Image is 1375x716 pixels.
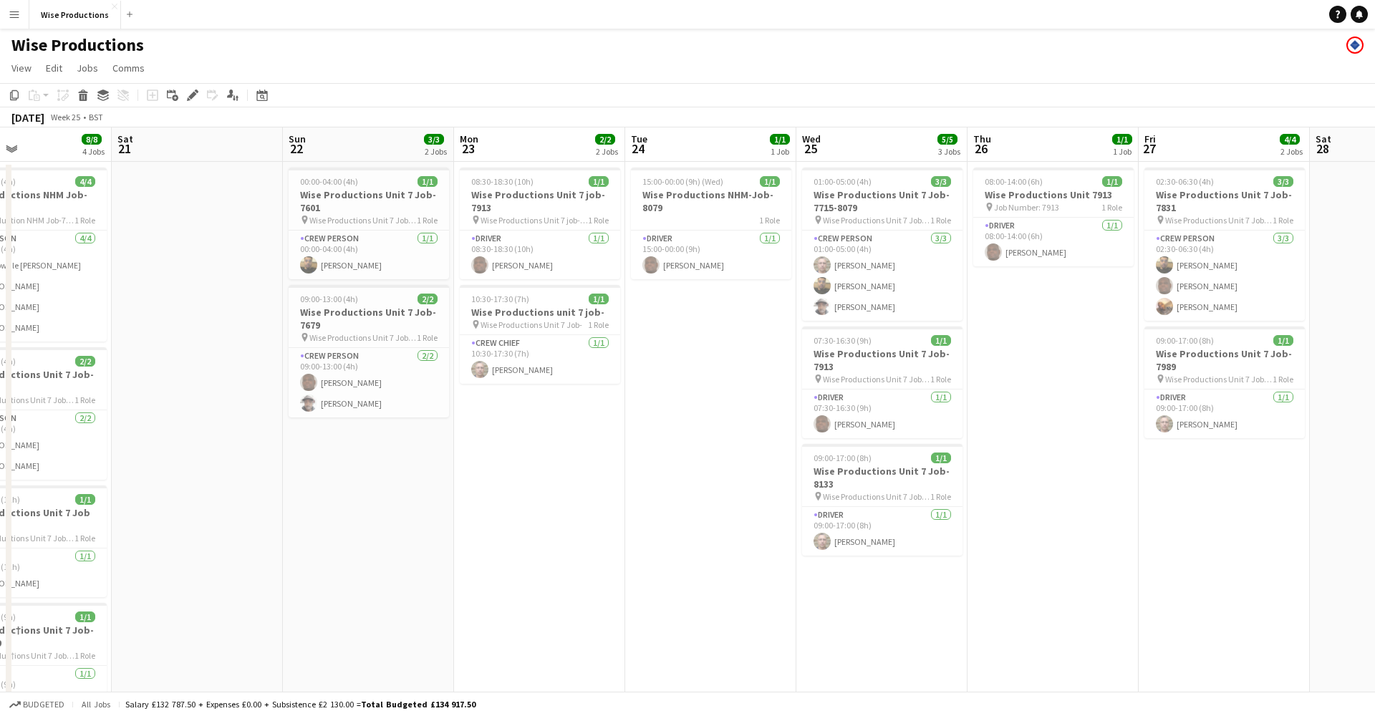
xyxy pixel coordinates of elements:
h3: Wise Productions Unit 7 Job- 7601 [289,188,449,214]
span: 1/1 [931,335,951,346]
app-job-card: 00:00-04:00 (4h)1/1Wise Productions Unit 7 Job- 7601 Wise Productions Unit 7 Job- 76011 RoleCrew ... [289,168,449,279]
app-card-role: Crew Person3/301:00-05:00 (4h)[PERSON_NAME][PERSON_NAME][PERSON_NAME] [802,231,962,321]
div: 4 Jobs [82,146,105,157]
div: 09:00-17:00 (8h)1/1Wise Productions Unit 7 Job-8133 Wise Productions Unit 7 Job-81331 RoleDriver1... [802,444,962,556]
span: Wise Productions Unit 7 Job-7913 [823,374,930,384]
app-job-card: 01:00-05:00 (4h)3/3Wise Productions Unit 7 Job-7715-8079 Wise Productions Unit 7 Job-7715-80791 R... [802,168,962,321]
span: 5/5 [937,134,957,145]
app-user-avatar: Paul Harris [1346,37,1364,54]
h3: Wise Productions Unit 7913 [973,188,1134,201]
span: Sat [117,132,133,145]
span: 1 Role [930,374,951,384]
span: 1 Role [588,319,609,330]
span: 27 [1142,140,1156,157]
span: 1 Role [74,650,95,661]
span: Wise Productions Unit 7 Job-7989 [1165,374,1273,384]
div: BST [89,112,103,122]
span: 1 Role [417,332,438,343]
a: Jobs [71,59,104,77]
span: 1/1 [770,134,790,145]
button: Wise Productions [29,1,121,29]
app-card-role: Driver1/107:30-16:30 (9h)[PERSON_NAME] [802,390,962,438]
span: Total Budgeted £134 917.50 [361,699,476,710]
h3: Wise Productions NHM-Job-8079 [631,188,791,214]
span: 3/3 [931,176,951,187]
span: 1 Role [759,215,780,226]
span: Wise Productions Unit 7 Job-7715-8079 [823,215,930,226]
span: Comms [112,62,145,74]
div: Salary £132 787.50 + Expenses £0.00 + Subsistence £2 130.00 = [125,699,476,710]
span: 09:00-17:00 (8h) [814,453,872,463]
span: 1 Role [74,395,95,405]
span: 00:00-04:00 (4h) [300,176,358,187]
app-job-card: 08:00-14:00 (6h)1/1Wise Productions Unit 7913 Job Number: 79131 RoleDriver1/108:00-14:00 (6h)[PER... [973,168,1134,266]
span: 21 [115,140,133,157]
span: Tue [631,132,647,145]
span: 3/3 [424,134,444,145]
h3: Wise Productions Unit 7 Job-7715-8079 [802,188,962,214]
h3: Wise Productions unit 7 job- [460,306,620,319]
span: Wise Productions Unit 7 job-7913 [481,215,588,226]
button: Budgeted [7,697,67,712]
span: Wise Productions Unit 7 Job- 7601 [309,215,417,226]
div: 1 Job [1113,146,1132,157]
a: View [6,59,37,77]
span: 10:30-17:30 (7h) [471,294,529,304]
span: 2/2 [595,134,615,145]
div: 2 Jobs [425,146,447,157]
span: Wise Productions Unit 7 Job-7831 [1165,215,1273,226]
h3: Wise Productions Unit 7 Job-8133 [802,465,962,490]
span: 2/2 [418,294,438,304]
app-job-card: 10:30-17:30 (7h)1/1Wise Productions unit 7 job- Wise Productions Unit 7 Job-1 RoleCrew Chief1/110... [460,285,620,384]
app-card-role: Crew Chief1/110:30-17:30 (7h)[PERSON_NAME] [460,335,620,384]
app-card-role: Driver1/115:00-00:00 (9h)[PERSON_NAME] [631,231,791,279]
app-job-card: 09:00-13:00 (4h)2/2Wise Productions Unit 7 Job-7679 Wise Productions Unit 7 Job-76791 RoleCrew Pe... [289,285,449,417]
span: 26 [971,140,991,157]
span: 1 Role [74,533,95,543]
span: Wise Productions Unit 7 Job- [481,319,582,330]
span: 1 Role [930,215,951,226]
app-card-role: Driver1/108:30-18:30 (10h)[PERSON_NAME] [460,231,620,279]
span: 4/4 [75,176,95,187]
span: 1 Role [1273,374,1293,384]
div: 2 Jobs [1280,146,1303,157]
app-job-card: 15:00-00:00 (9h) (Wed)1/1Wise Productions NHM-Job-80791 RoleDriver1/115:00-00:00 (9h)[PERSON_NAME] [631,168,791,279]
span: 1/1 [760,176,780,187]
h3: Wise Productions Unit 7 Job-7679 [289,306,449,332]
span: 1 Role [417,215,438,226]
span: 1/1 [1273,335,1293,346]
span: Jobs [77,62,98,74]
app-card-role: Driver1/108:00-14:00 (6h)[PERSON_NAME] [973,218,1134,266]
span: 08:00-14:00 (6h) [985,176,1043,187]
span: 1/1 [589,176,609,187]
app-job-card: 07:30-16:30 (9h)1/1Wise Productions Unit 7 Job-7913 Wise Productions Unit 7 Job-79131 RoleDriver1... [802,326,962,438]
h3: Wise Productions Unit 7 Job-7913 [802,347,962,373]
span: 1/1 [75,494,95,505]
span: 24 [629,140,647,157]
span: 4/4 [1280,134,1300,145]
span: 1/1 [75,611,95,622]
span: 01:00-05:00 (4h) [814,176,872,187]
span: All jobs [79,699,113,710]
h1: Wise Productions [11,34,144,56]
span: 02:30-06:30 (4h) [1156,176,1214,187]
h3: Wise Productions Unit 7 Job-7989 [1144,347,1305,373]
div: 1 Job [771,146,789,157]
div: 3 Jobs [938,146,960,157]
span: 2/2 [75,356,95,367]
span: 1 Role [588,215,609,226]
app-job-card: 09:00-17:00 (8h)1/1Wise Productions Unit 7 Job-7989 Wise Productions Unit 7 Job-79891 RoleDriver1... [1144,326,1305,438]
span: 1/1 [1102,176,1122,187]
span: 25 [800,140,821,157]
span: 08:30-18:30 (10h) [471,176,534,187]
span: 09:00-13:00 (4h) [300,294,358,304]
a: Edit [40,59,68,77]
span: 1/1 [1112,134,1132,145]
